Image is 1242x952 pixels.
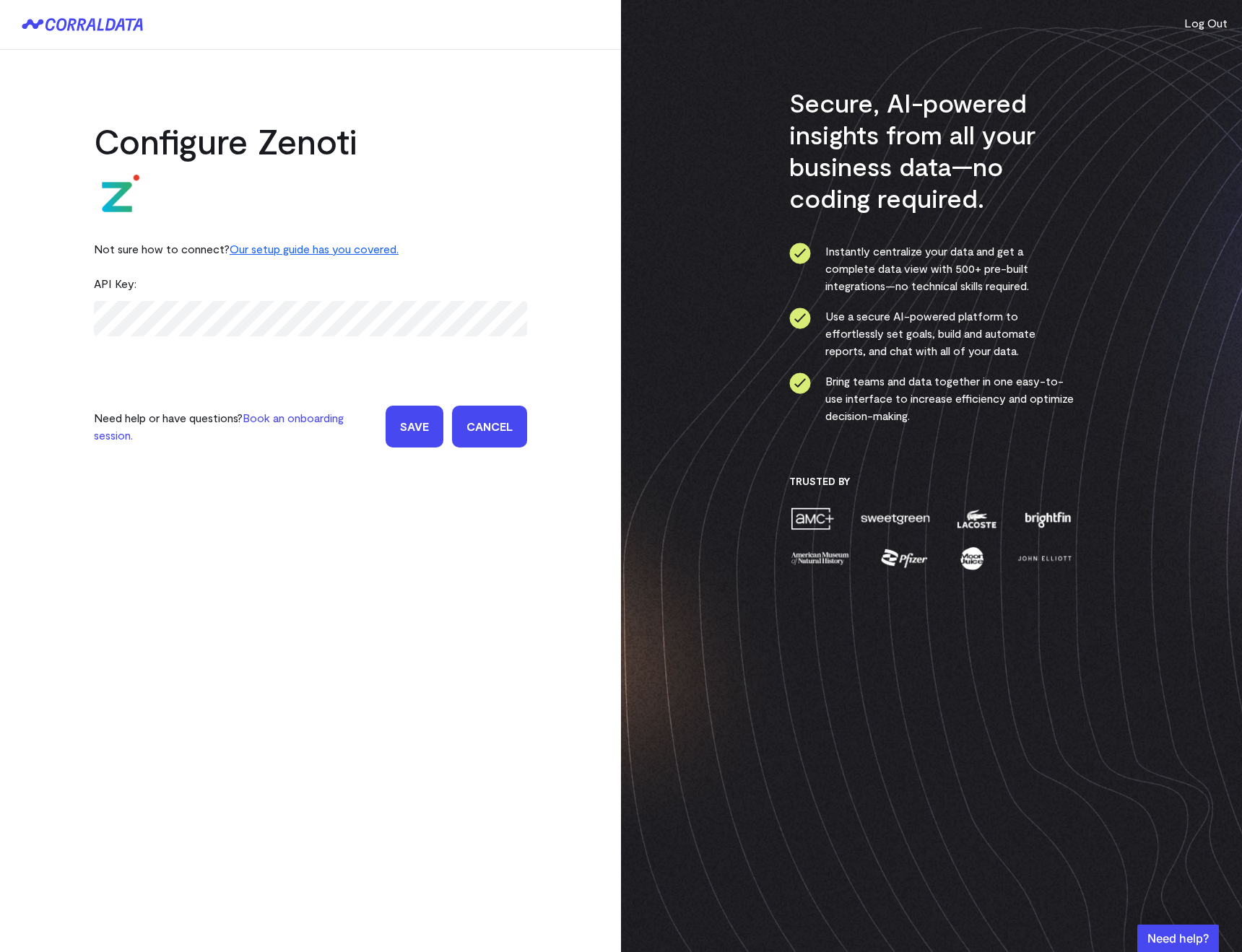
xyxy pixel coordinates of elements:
[957,546,986,571] img: moon-juice-c312e729.png
[94,409,377,444] p: Need help or have questions?
[386,406,443,447] input: Save
[789,243,1074,294] li: Instantly centralize your data and get a complete data view with 500+ pre-built integrations—no t...
[955,506,998,531] img: lacoste-7a6b0538.png
[94,119,527,162] h2: Configure Zenoti
[789,87,1074,214] h3: Secure, AI-powered insights from all your business data—no coding required.
[789,243,811,264] img: ico-check-circle-4b19435c.svg
[94,232,527,266] div: Not sure how to connect?
[789,506,835,531] img: amc-0b11a8f1.png
[789,307,1074,359] li: Use a secure AI-powered platform to effortlessly set goals, build and automate reports, and chat ...
[789,307,811,329] img: ico-check-circle-4b19435c.svg
[789,546,851,571] img: amnh-5afada46.png
[1022,506,1074,531] img: brightfin-a251e171.png
[94,266,527,301] div: API Key:
[1015,546,1074,571] img: john-elliott-25751c40.png
[880,546,929,571] img: pfizer-e137f5fc.png
[789,372,1074,424] li: Bring teams and data together in one easy-to-use interface to increase efficiency and optimize de...
[789,475,1074,488] h3: Trusted By
[789,372,811,394] img: ico-check-circle-4b19435c.svg
[1184,14,1228,32] button: Log Out
[452,406,527,447] a: Cancel
[94,174,140,220] img: zenoti-2086f9c1.png
[859,506,931,531] img: sweetgreen-1d1fb32c.png
[230,242,399,256] a: Our setup guide has you covered.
